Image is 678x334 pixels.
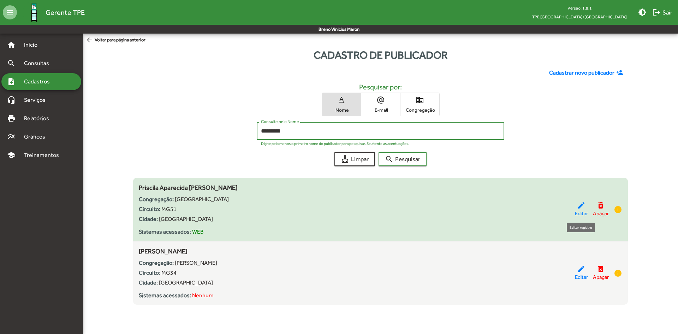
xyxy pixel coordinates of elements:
[7,59,16,68] mat-icon: search
[596,265,605,273] mat-icon: delete_forever
[638,8,647,17] mat-icon: brightness_medium
[400,93,439,116] button: Congregação
[20,77,59,86] span: Cadastros
[20,133,55,141] span: Gráficos
[20,41,48,49] span: Início
[46,7,85,18] span: Gerente TPE
[192,228,203,235] span: WEB
[139,269,160,276] strong: Circuito:
[20,151,67,159] span: Treinamentos
[549,69,614,77] span: Cadastrar novo publicador
[575,273,588,281] span: Editar
[577,265,585,273] mat-icon: edit
[527,4,632,12] div: Versão: 1.8.1
[596,201,605,210] mat-icon: delete_forever
[139,259,174,266] strong: Congregação:
[341,153,369,165] span: Limpar
[139,83,622,91] h5: Pesquisar por:
[652,8,661,17] mat-icon: logout
[334,152,375,166] button: Limpar
[577,201,585,210] mat-icon: edit
[86,36,95,44] mat-icon: arrow_back
[20,96,55,104] span: Serviços
[379,152,427,166] button: Pesquisar
[7,41,16,49] mat-icon: home
[86,36,145,44] span: Voltar para página anterior
[649,6,675,19] button: Sair
[616,69,625,77] mat-icon: person_add
[337,96,346,104] mat-icon: text_rotation_none
[7,133,16,141] mat-icon: multiline_chart
[341,155,349,163] mat-icon: cleaning_services
[7,77,16,86] mat-icon: note_add
[20,59,58,68] span: Consultas
[385,155,393,163] mat-icon: search
[7,151,16,159] mat-icon: school
[402,107,438,113] span: Congregação
[614,269,622,277] mat-icon: info
[363,107,398,113] span: E-mail
[322,93,361,116] button: Nome
[3,5,17,19] mat-icon: menu
[139,228,191,235] strong: Sistemas acessados:
[23,1,46,24] img: Logo
[192,292,214,299] span: Nenhum
[139,216,158,222] strong: Cidade:
[83,47,678,63] div: Cadastro de publicador
[361,93,400,116] button: E-mail
[17,1,85,24] a: Gerente TPE
[7,96,16,104] mat-icon: headset_mic
[139,206,160,212] strong: Circuito:
[175,259,217,266] span: [PERSON_NAME]
[139,247,188,255] span: [PERSON_NAME]
[527,12,632,21] span: TPE [GEOGRAPHIC_DATA]/[GEOGRAPHIC_DATA]
[20,114,58,123] span: Relatórios
[139,279,158,286] strong: Cidade:
[324,107,359,113] span: Nome
[159,216,213,222] span: [GEOGRAPHIC_DATA]
[161,269,177,276] span: MG34
[261,141,409,146] mat-hint: Digite pelo menos o primeiro nome do publicador para pesquisar. Se atente às acentuações.
[159,279,213,286] span: [GEOGRAPHIC_DATA]
[416,96,424,104] mat-icon: domain
[7,114,16,123] mat-icon: print
[575,210,588,218] span: Editar
[385,153,420,165] span: Pesquisar
[175,196,229,203] span: [GEOGRAPHIC_DATA]
[376,96,385,104] mat-icon: alternate_email
[161,206,177,212] span: MG51
[139,184,238,191] span: Priscila Aparecida [PERSON_NAME]
[593,210,609,218] span: Apagar
[139,196,174,203] strong: Congregação:
[614,205,622,214] mat-icon: info
[652,6,672,19] span: Sair
[139,292,191,299] strong: Sistemas acessados:
[593,273,609,281] span: Apagar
